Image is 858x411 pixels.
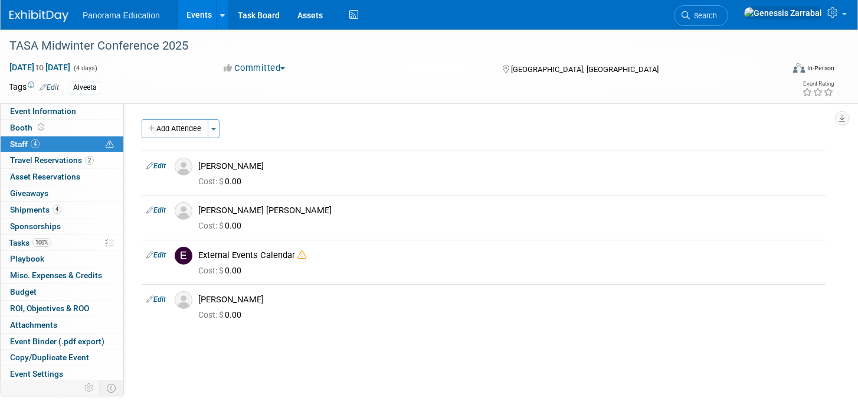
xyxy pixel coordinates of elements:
img: Format-Inperson.png [793,63,805,73]
span: Cost: $ [198,266,225,275]
span: 0.00 [198,310,246,319]
span: 0.00 [198,266,246,275]
a: ROI, Objectives & ROO [1,301,123,317]
div: [PERSON_NAME] [PERSON_NAME] [198,205,821,216]
a: Tasks100% [1,235,123,251]
span: 4 [31,139,40,148]
span: Cost: $ [198,310,225,319]
a: Edit [40,83,59,92]
div: [PERSON_NAME] [198,294,821,305]
a: Edit [146,162,166,170]
span: Event Information [10,106,76,116]
div: In-Person [807,64,834,73]
a: Misc. Expenses & Credits [1,268,123,283]
img: Associate-Profile-5.png [175,291,192,309]
span: Booth [10,123,47,132]
a: Staff4 [1,136,123,152]
div: Event Rating [802,81,834,87]
td: Tags [9,81,59,94]
span: Staff [10,139,40,149]
div: Event Format [712,61,834,79]
a: Booth [1,120,123,136]
a: Event Information [1,103,123,119]
td: Toggle Event Tabs [100,380,124,396]
button: Add Attendee [142,119,208,138]
a: Event Binder (.pdf export) [1,334,123,350]
span: Event Settings [10,369,63,379]
span: Travel Reservations [10,155,94,165]
span: Booth not reserved yet [35,123,47,132]
a: Shipments4 [1,202,123,218]
a: Edit [146,295,166,304]
img: Genessis Zarrabal [744,6,823,19]
a: Giveaways [1,185,123,201]
i: Double-book Warning! [297,250,306,259]
button: Committed [220,62,290,74]
a: Copy/Duplicate Event [1,350,123,366]
span: Shipments [10,205,61,214]
span: 0.00 [198,221,246,230]
span: Potential Scheduling Conflict -- at least one attendee is tagged in another overlapping event. [106,139,114,150]
span: 4 [53,205,61,214]
span: Sponsorships [10,221,61,231]
span: Cost: $ [198,221,225,230]
span: Cost: $ [198,177,225,186]
img: E.jpg [175,247,192,265]
img: ExhibitDay [9,10,68,22]
span: 100% [32,238,51,247]
span: Search [690,11,717,20]
span: (4 days) [73,64,97,72]
span: Budget [10,287,37,296]
div: [PERSON_NAME] [198,161,821,172]
span: [GEOGRAPHIC_DATA], [GEOGRAPHIC_DATA] [511,65,659,74]
span: [DATE] [DATE] [9,62,71,73]
a: Event Settings [1,366,123,382]
span: to [34,63,45,72]
img: Associate-Profile-5.png [175,202,192,220]
div: Alveeta [70,81,100,94]
span: Asset Reservations [10,172,80,181]
a: Attachments [1,317,123,333]
td: Personalize Event Tab Strip [79,380,100,396]
div: External Events Calendar [198,250,821,261]
span: Event Binder (.pdf export) [10,337,104,346]
span: 0.00 [198,177,246,186]
a: Edit [146,206,166,214]
span: Misc. Expenses & Credits [10,270,102,280]
a: Travel Reservations2 [1,152,123,168]
a: Search [674,5,728,26]
span: ROI, Objectives & ROO [10,304,89,313]
a: Playbook [1,251,123,267]
span: Giveaways [10,188,48,198]
a: Budget [1,284,123,300]
span: Attachments [10,320,57,330]
a: Edit [146,251,166,259]
span: Playbook [10,254,44,263]
span: Tasks [9,238,51,247]
img: Associate-Profile-5.png [175,158,192,175]
span: 2 [85,156,94,165]
span: Copy/Duplicate Event [10,353,89,362]
a: Sponsorships [1,218,123,234]
a: Asset Reservations [1,169,123,185]
span: Panorama Education [83,11,160,20]
div: TASA Midwinter Conference 2025 [5,35,764,57]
